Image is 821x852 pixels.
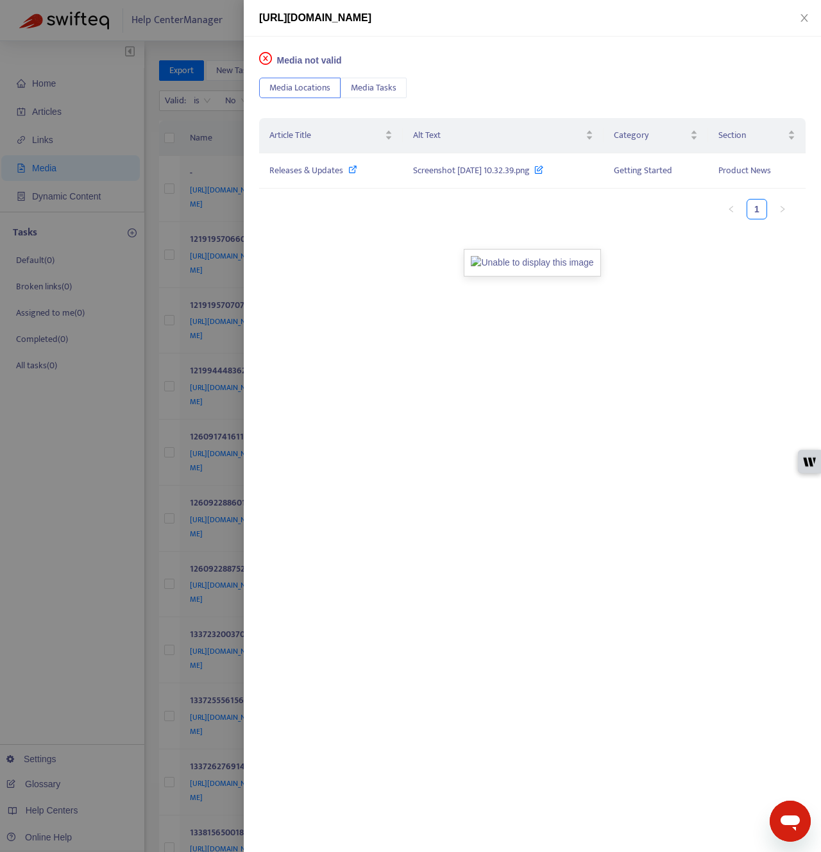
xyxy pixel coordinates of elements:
[747,199,767,219] li: 1
[269,128,382,142] span: Article Title
[770,801,811,842] iframe: Button to launch messaging window
[269,163,343,178] span: Releases & Updates
[259,118,403,153] th: Article Title
[718,128,785,142] span: Section
[727,205,735,213] span: left
[795,12,813,24] button: Close
[614,163,672,178] span: Getting Started
[614,128,688,142] span: Category
[413,128,583,142] span: Alt Text
[799,13,809,23] span: close
[779,205,786,213] span: right
[721,199,741,219] button: left
[604,118,708,153] th: Category
[413,163,530,178] span: Screenshot [DATE] 10.32.39.png
[708,118,806,153] th: Section
[747,200,766,219] a: 1
[718,163,771,178] span: Product News
[772,199,793,219] button: right
[721,199,741,219] li: Previous Page
[351,81,396,95] span: Media Tasks
[277,55,342,65] span: Media not valid
[259,12,371,23] span: [URL][DOMAIN_NAME]
[403,118,604,153] th: Alt Text
[269,81,330,95] span: Media Locations
[259,78,341,98] button: Media Locations
[464,249,600,277] img: Unable to display this image
[341,78,407,98] button: Media Tasks
[259,52,272,65] span: close-circle
[772,199,793,219] li: Next Page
